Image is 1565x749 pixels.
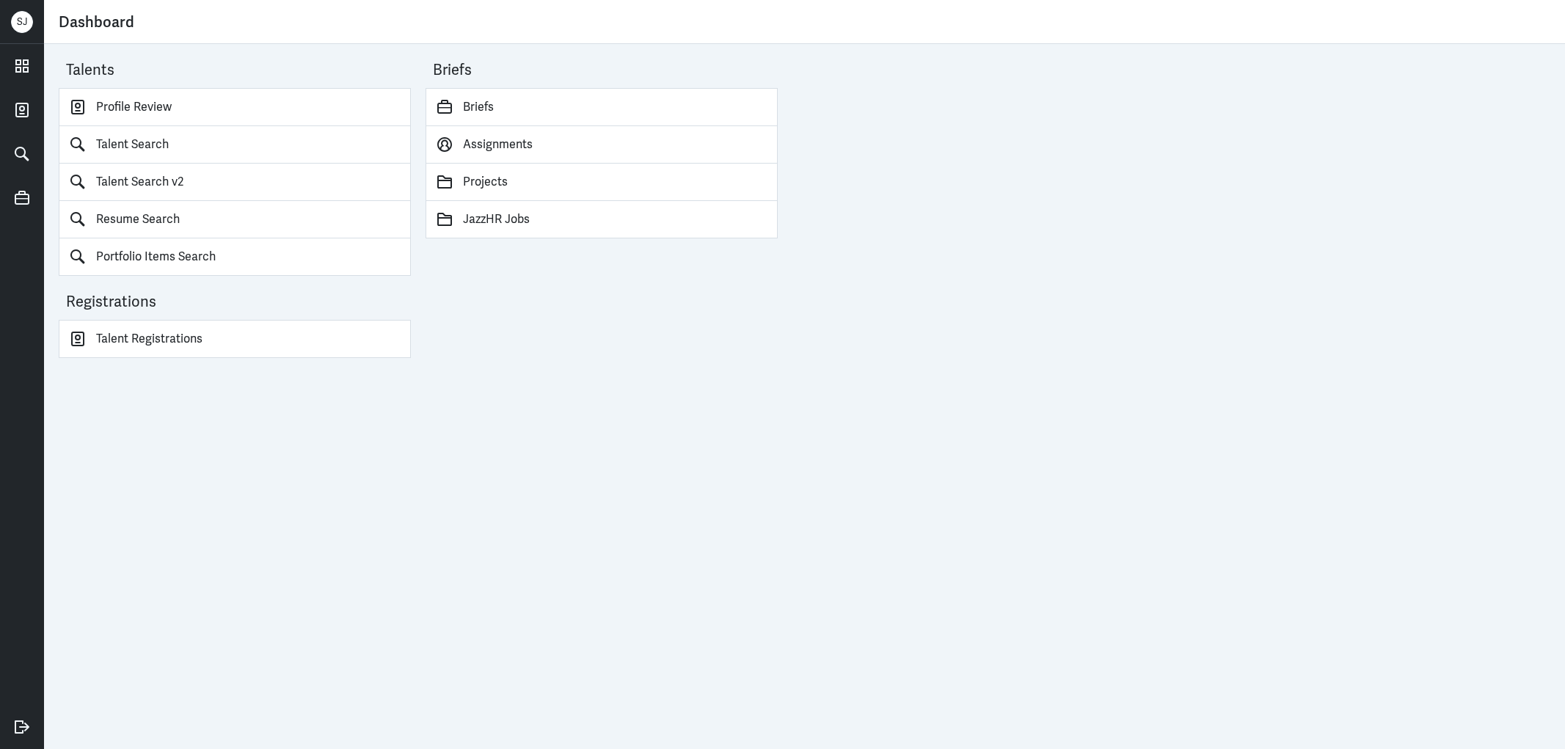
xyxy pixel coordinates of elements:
[59,126,411,164] a: Talent Search
[59,320,411,358] a: Talent Registrations
[59,164,411,201] a: Talent Search v2
[433,59,778,88] div: Briefs
[66,59,411,88] div: Talents
[11,11,33,33] div: S J
[59,88,411,126] a: Profile Review
[426,164,778,201] a: Projects
[66,291,411,320] div: Registrations
[59,7,1550,36] div: Dashboard
[426,88,778,126] a: Briefs
[426,126,778,164] a: Assignments
[426,201,778,238] a: JazzHR Jobs
[59,201,411,238] a: Resume Search
[59,238,411,276] a: Portfolio Items Search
